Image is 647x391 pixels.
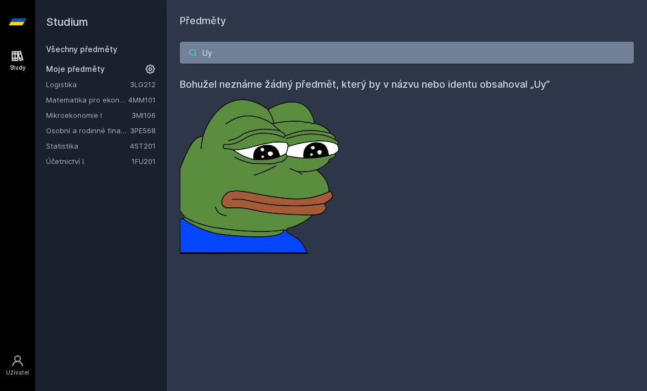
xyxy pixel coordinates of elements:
[10,64,26,72] div: Study
[46,125,130,136] a: Osobní a rodinné finance
[130,80,156,89] a: 3LG212
[2,44,33,77] a: Study
[46,64,105,75] span: Moje předměty
[128,95,156,104] a: 4MM101
[46,94,128,105] a: Matematika pro ekonomy
[46,140,130,151] a: Statistika
[46,79,130,90] a: Logistika
[180,13,634,29] h1: Předměty
[6,369,29,377] div: Uživatel
[132,111,156,120] a: 3MI106
[46,44,117,54] a: Všechny předměty
[180,77,634,92] h4: Bohužel neznáme žádný předmět, který by v názvu nebo identu obsahoval „Uy”
[2,349,33,382] a: Uživatel
[130,126,156,135] a: 3PE568
[180,92,344,254] img: error_picture.png
[130,141,156,150] a: 4ST201
[46,156,132,167] a: Účetnictví I.
[132,157,156,166] a: 1FU201
[180,42,634,64] input: Název nebo ident předmětu…
[46,110,132,121] a: Mikroekonomie I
